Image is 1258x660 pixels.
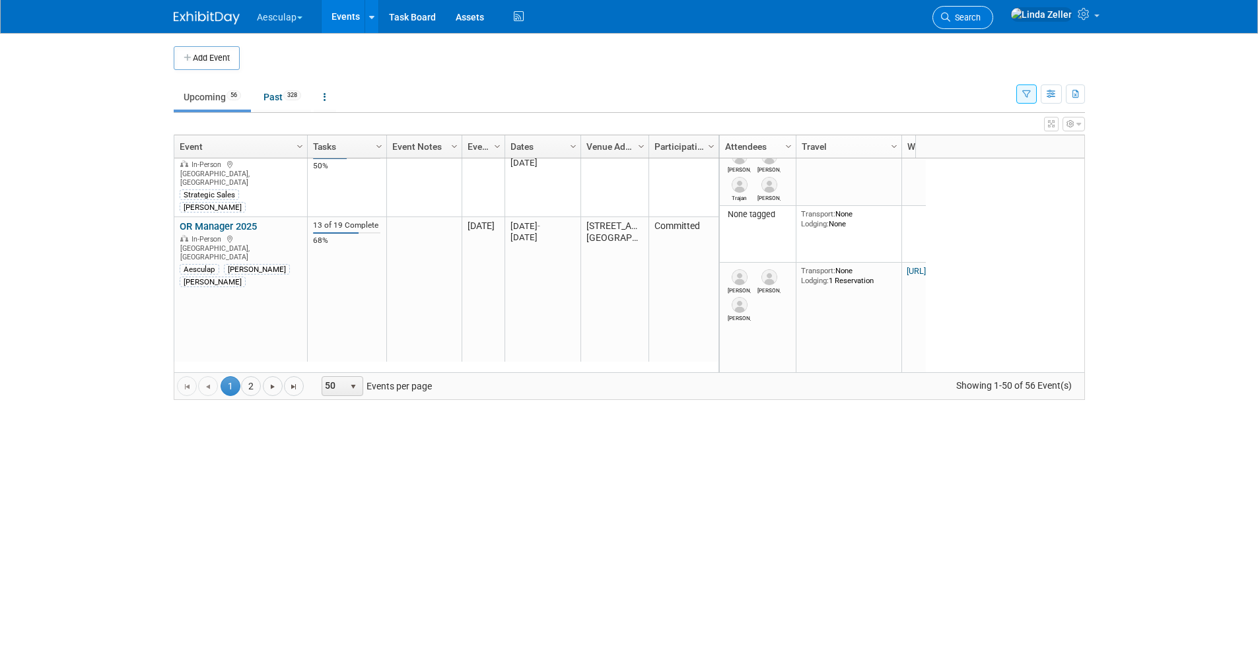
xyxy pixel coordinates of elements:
[447,135,462,155] a: Column Settings
[263,376,283,396] a: Go to the next page
[732,297,748,313] img: Andy Dickherber
[180,277,246,287] div: [PERSON_NAME]
[322,377,345,395] span: 50
[538,221,540,231] span: -
[932,6,993,29] a: Search
[907,266,989,276] a: [URL][DOMAIN_NAME]
[802,135,893,158] a: Travel
[728,193,751,201] div: Trajan Pili
[636,141,646,152] span: Column Settings
[580,217,648,365] td: [STREET_ADDRESS] [GEOGRAPHIC_DATA]
[224,264,290,275] div: [PERSON_NAME]
[374,141,384,152] span: Column Settings
[304,376,445,396] span: Events per page
[654,135,710,158] a: Participation
[462,143,505,217] td: [DATE]
[492,141,503,152] span: Column Settings
[728,164,751,173] div: Seth Arentsen
[284,376,304,396] a: Go to the last page
[203,381,213,392] span: Go to the previous page
[313,135,378,158] a: Tasks
[392,135,453,158] a: Event Notes
[462,217,505,365] td: [DATE]
[889,141,899,152] span: Column Settings
[254,84,311,110] a: Past328
[348,381,359,392] span: select
[372,135,386,155] a: Column Settings
[907,135,992,158] a: Website URL
[293,135,307,155] a: Column Settings
[801,276,829,285] span: Lodging:
[568,141,578,152] span: Column Settings
[783,141,794,152] span: Column Settings
[192,160,225,169] span: In-Person
[267,381,278,392] span: Go to the next page
[283,90,301,100] span: 328
[648,217,718,365] td: Committed
[704,135,718,155] a: Column Settings
[449,141,460,152] span: Column Settings
[180,160,188,167] img: In-Person Event
[510,232,575,243] div: [DATE]
[313,161,380,171] div: 50%
[180,264,219,275] div: Aesculap
[757,285,781,294] div: Brian Knop
[944,376,1084,395] span: Showing 1-50 of 56 Event(s)
[198,376,218,396] a: Go to the previous page
[241,376,261,396] a: 2
[1010,7,1072,22] img: Linda Zeller
[180,233,301,262] div: [GEOGRAPHIC_DATA], [GEOGRAPHIC_DATA]
[180,220,257,232] a: OR Manager 2025
[177,376,197,396] a: Go to the first page
[174,46,240,70] button: Add Event
[728,313,751,321] div: Andy Dickherber
[801,209,896,228] div: None None
[801,219,829,228] span: Lodging:
[580,143,648,217] td: [STREET_ADDRESS]
[510,135,572,158] a: Dates
[634,135,648,155] a: Column Settings
[761,269,777,285] img: Brian Knop
[289,381,299,392] span: Go to the last page
[781,135,796,155] a: Column Settings
[182,381,192,392] span: Go to the first page
[757,193,781,201] div: Jay Saini
[180,135,298,158] a: Event
[490,135,505,155] a: Column Settings
[180,235,188,242] img: In-Person Event
[566,135,580,155] a: Column Settings
[757,164,781,173] div: Kyle Louie
[510,220,575,232] div: [DATE]
[586,135,640,158] a: Venue Address
[313,236,380,246] div: 68%
[295,141,305,152] span: Column Settings
[724,209,790,220] div: None tagged
[706,141,716,152] span: Column Settings
[180,202,246,213] div: [PERSON_NAME]
[801,209,835,218] span: Transport:
[180,158,301,187] div: [GEOGRAPHIC_DATA], [GEOGRAPHIC_DATA]
[732,177,748,193] img: Trajan Pili
[761,177,777,193] img: Jay Saini
[732,269,748,285] img: Brad Sester
[725,135,787,158] a: Attendees
[221,376,240,396] span: 1
[227,90,241,100] span: 56
[510,157,575,168] div: [DATE]
[648,143,718,217] td: Committed
[950,13,981,22] span: Search
[313,220,380,230] div: 13 of 19 Complete
[192,235,225,244] span: In-Person
[180,189,239,200] div: Strategic Sales
[801,266,835,275] span: Transport:
[174,84,251,110] a: Upcoming56
[174,11,240,24] img: ExhibitDay
[728,285,751,294] div: Brad Sester
[887,135,901,155] a: Column Settings
[801,266,896,285] div: None 1 Reservation
[468,135,496,158] a: Event Month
